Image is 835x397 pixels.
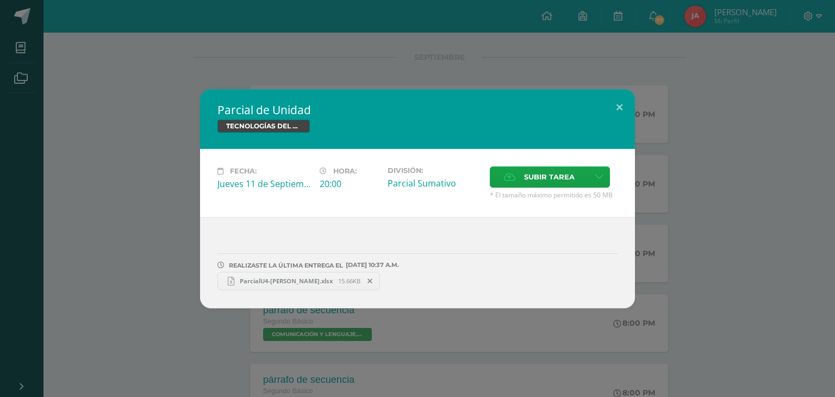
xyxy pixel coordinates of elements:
span: Fecha: [230,167,257,175]
span: REALIZASTE LA ÚLTIMA ENTREGA EL [229,262,343,269]
span: TECNOLOGÍAS DEL APRENDIZAJE Y LA COMUNICACIÓN [217,120,310,133]
span: 15.66KB [338,277,360,285]
div: 20:00 [320,178,379,190]
span: Subir tarea [524,167,575,187]
a: ParcialU4-[PERSON_NAME].xlsx 15.66KB [217,272,380,290]
button: Close (Esc) [604,89,635,126]
div: Jueves 11 de Septiembre [217,178,311,190]
span: Hora: [333,167,357,175]
div: Parcial Sumativo [388,177,481,189]
span: * El tamaño máximo permitido es 50 MB [490,190,618,200]
span: ParcialU4-[PERSON_NAME].xlsx [234,277,338,285]
h2: Parcial de Unidad [217,102,618,117]
span: Remover entrega [361,275,379,287]
label: División: [388,166,481,175]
